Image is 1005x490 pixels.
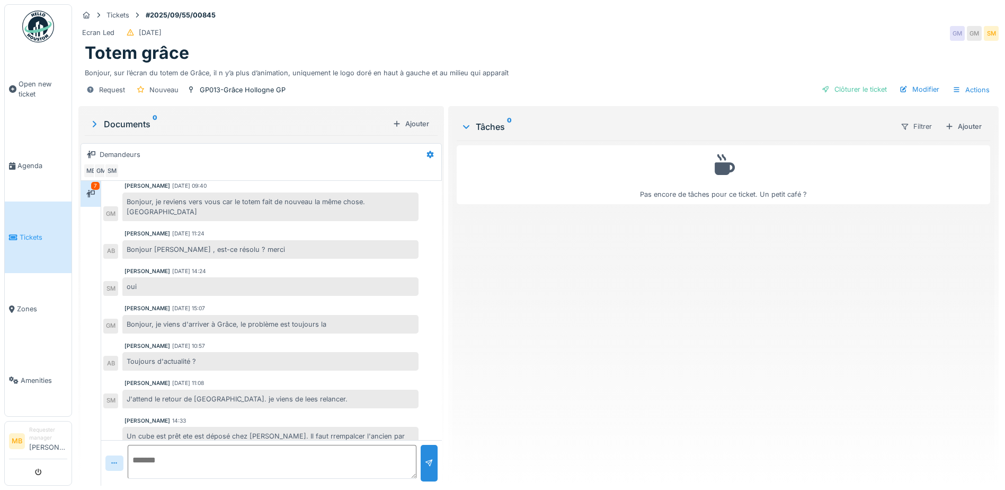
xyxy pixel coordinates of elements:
div: GP013-Grâce Hollogne GP [200,85,286,95]
sup: 0 [153,118,157,130]
span: Zones [17,304,67,314]
div: GM [967,26,982,41]
div: [PERSON_NAME] [124,182,170,190]
div: Toujours d'actualité ? [122,352,419,371]
li: MB [9,433,25,449]
div: [PERSON_NAME] [124,267,170,275]
span: Open new ticket [19,79,67,99]
div: [DATE] 11:24 [172,230,204,238]
div: Tâches [461,120,892,133]
div: Filtrer [896,119,937,134]
div: [DATE] 11:08 [172,379,204,387]
a: Open new ticket [5,48,72,130]
div: Bonjour, je viens d'arriver à Grâce, le problème est toujours la [122,315,419,334]
div: [PERSON_NAME] [124,342,170,350]
div: J'attend le retour de [GEOGRAPHIC_DATA]. je viens de lees relancer. [122,390,419,408]
img: Badge_color-CXgf-gQk.svg [22,11,54,42]
div: 7 [91,182,100,190]
span: Agenda [17,161,67,171]
div: Bonjour, je reviens vers vous car le totem fait de nouveau la même chose. [GEOGRAPHIC_DATA] [122,192,419,221]
div: Documents [89,118,388,130]
div: Actions [948,82,994,98]
div: Modifier [895,82,944,97]
div: [PERSON_NAME] [124,417,170,425]
div: 14:33 [172,417,186,425]
div: GM [94,163,109,178]
div: MB [83,163,98,178]
div: Demandeurs [100,150,140,160]
sup: 0 [507,120,512,133]
div: AB [103,356,118,371]
div: [DATE] 09:40 [172,182,207,190]
a: Zones [5,273,72,345]
div: SM [103,281,118,296]
div: Request [99,85,125,95]
div: Bonjour, sur l’écran du totem de Grâce, il n y’a plus d’animation, uniquement le logo doré en hau... [85,64,992,78]
div: SM [984,26,999,41]
div: [DATE] [139,28,162,38]
span: Amenities [21,375,67,386]
div: SM [104,163,119,178]
div: Un cube est prêt ete est déposé chez [PERSON_NAME]. Il faut rrempalcer l'ancien par celui-ci. [122,427,419,456]
div: [PERSON_NAME] [124,379,170,387]
div: Ajouter [388,117,433,131]
div: [PERSON_NAME] [124,230,170,238]
a: Agenda [5,130,72,202]
div: [DATE] 15:07 [172,304,205,312]
div: GM [950,26,965,41]
div: Nouveau [149,85,179,95]
div: GM [103,206,118,221]
div: Ajouter [941,119,986,134]
div: SM [103,393,118,408]
a: Amenities [5,345,72,416]
div: Pas encore de tâches pour ce ticket. Un petit café ? [464,150,983,199]
span: Tickets [20,232,67,242]
div: GM [103,319,118,334]
div: Requester manager [29,426,67,442]
div: oui [122,277,419,296]
div: Tickets [106,10,129,20]
div: [DATE] 10:57 [172,342,205,350]
li: [PERSON_NAME] [29,426,67,457]
div: [PERSON_NAME] [124,304,170,312]
div: [DATE] 14:24 [172,267,206,275]
a: MB Requester manager[PERSON_NAME] [9,426,67,459]
div: Clôturer le ticket [817,82,891,97]
a: Tickets [5,202,72,273]
div: AB [103,244,118,259]
strong: #2025/09/55/00845 [141,10,220,20]
div: Bonjour [PERSON_NAME] , est-ce résolu ? merci [122,240,419,259]
div: Ecran Led [82,28,114,38]
h1: Totem grâce [85,43,189,63]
